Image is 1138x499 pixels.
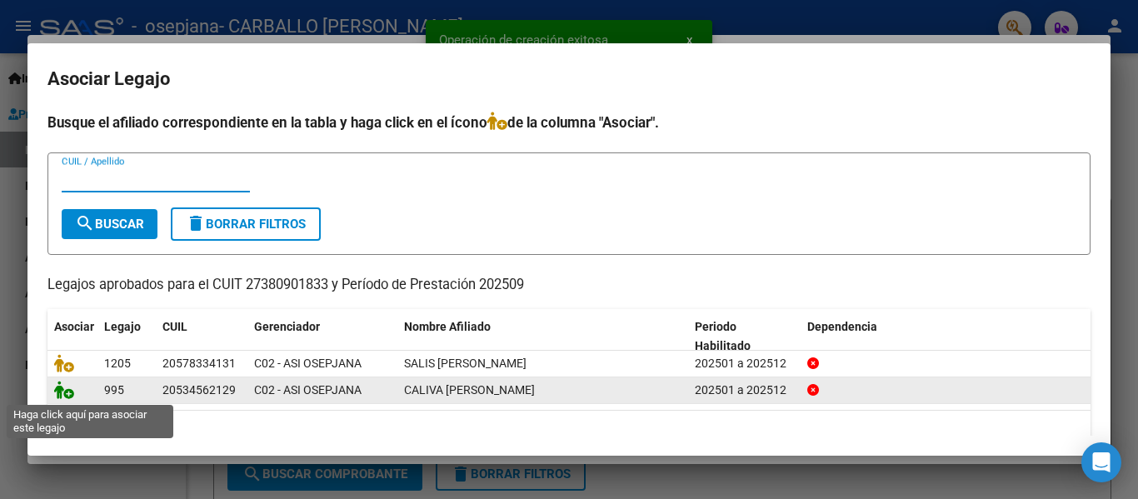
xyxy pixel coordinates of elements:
span: CALIVA MATTEO AGUSTIN [404,383,535,397]
p: Legajos aprobados para el CUIT 27380901833 y Período de Prestación 202509 [47,275,1091,296]
span: C02 - ASI OSEPJANA [254,357,362,370]
h4: Busque el afiliado correspondiente en la tabla y haga click en el ícono de la columna "Asociar". [47,112,1091,133]
div: Open Intercom Messenger [1081,442,1121,482]
h2: Asociar Legajo [47,63,1091,95]
datatable-header-cell: Nombre Afiliado [397,309,688,364]
datatable-header-cell: Dependencia [801,309,1091,364]
span: SALIS TIZIANO BENJAMIN [404,357,527,370]
div: 20578334131 [162,354,236,373]
mat-icon: delete [186,213,206,233]
datatable-header-cell: Legajo [97,309,156,364]
div: 202501 a 202512 [695,354,794,373]
button: Borrar Filtros [171,207,321,241]
span: Periodo Habilitado [695,320,751,352]
datatable-header-cell: CUIL [156,309,247,364]
span: Asociar [54,320,94,333]
mat-icon: search [75,213,95,233]
span: Gerenciador [254,320,320,333]
span: Buscar [75,217,144,232]
div: 202501 a 202512 [695,381,794,400]
span: 995 [104,383,124,397]
span: Legajo [104,320,141,333]
span: Dependencia [807,320,877,333]
datatable-header-cell: Gerenciador [247,309,397,364]
span: 1205 [104,357,131,370]
datatable-header-cell: Periodo Habilitado [688,309,801,364]
span: Borrar Filtros [186,217,306,232]
button: Buscar [62,209,157,239]
span: CUIL [162,320,187,333]
span: Nombre Afiliado [404,320,491,333]
div: 20534562129 [162,381,236,400]
datatable-header-cell: Asociar [47,309,97,364]
span: C02 - ASI OSEPJANA [254,383,362,397]
div: 2 registros [47,411,1091,452]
